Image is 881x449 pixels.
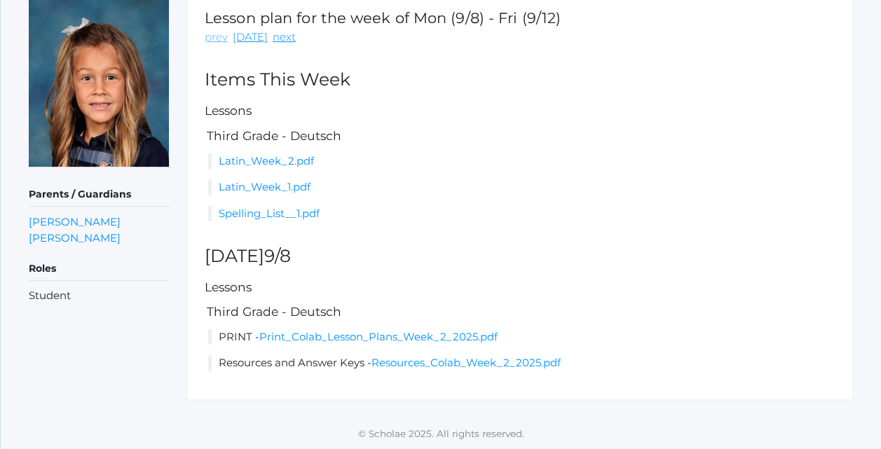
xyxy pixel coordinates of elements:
li: Resources and Answer Keys - [208,355,835,371]
li: PRINT - [208,329,835,345]
a: Latin_Week_1.pdf [219,180,310,193]
h1: Lesson plan for the week of Mon (9/8) - Fri (9/12) [205,10,561,26]
h2: Items This Week [205,70,835,90]
a: Print_Colab_Lesson_Plans_Week_2_2025.pdf [259,330,498,343]
span: 9/8 [264,245,291,266]
a: prev [205,29,228,46]
li: Student [29,288,169,304]
a: next [273,29,296,46]
a: [PERSON_NAME] [29,214,121,230]
h5: Lessons [205,281,835,294]
a: Latin_Week_2.pdf [219,154,314,167]
h5: Third Grade - Deutsch [205,130,835,143]
h5: Parents / Guardians [29,183,169,207]
p: © Scholae 2025. All rights reserved. [1,427,881,441]
a: Resources_Colab_Week_2_2025.pdf [371,356,561,369]
a: Spelling_List__1.pdf [219,207,320,220]
h5: Third Grade - Deutsch [205,305,835,319]
a: [DATE] [233,29,268,46]
h2: [DATE] [205,247,835,266]
h5: Roles [29,257,169,281]
h5: Lessons [205,104,835,118]
a: [PERSON_NAME] [29,230,121,246]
